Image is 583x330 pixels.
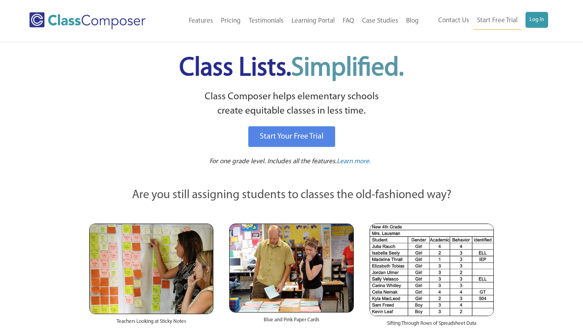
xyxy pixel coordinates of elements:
a: Start Your Free Trial [248,126,335,147]
a: Log In [525,12,548,28]
span: Simplified. [291,56,404,81]
span: Learn more. [337,158,371,165]
a: Start Free Trial [473,12,522,30]
img: Blue and Pink Paper Cards [229,224,353,312]
nav: Header Menu [166,12,423,30]
a: Testimonials [245,12,288,30]
a: Contact Us [434,12,473,29]
span: Class Lists. [179,56,404,81]
img: Spreadsheets [370,224,494,316]
p: Are you still assigning students to classes the old-fashioned way? [89,187,494,204]
a: Case Studies [358,12,402,30]
img: Teachers Looking at Sticky Notes [89,224,213,314]
a: Learning Portal [288,12,339,30]
span: For one grade level. Includes all the features. [209,158,337,165]
p: Class Composer helps elementary schools create equitable classes in less time. [88,90,495,119]
a: FAQ [339,12,358,30]
a: Blog [402,12,423,30]
a: Features [185,12,217,30]
img: Class Composer [29,12,146,29]
span: Start Your Free Trial [260,133,324,141]
nav: Header Menu [423,12,548,30]
a: Learn more. [337,157,371,167]
a: Pricing [217,12,245,30]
